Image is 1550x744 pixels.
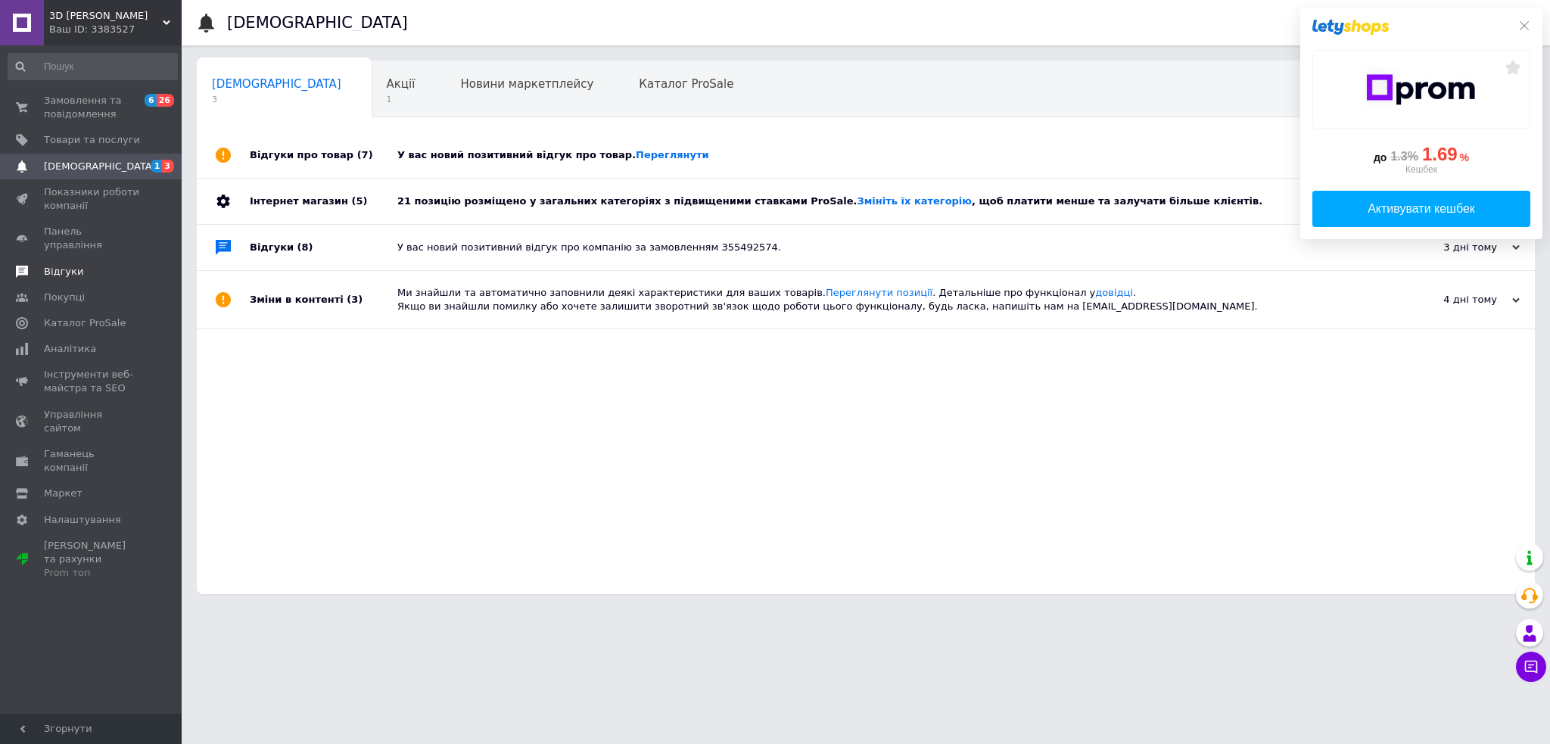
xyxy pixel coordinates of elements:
[387,77,416,91] span: Акції
[250,179,397,224] div: Інтернет магазин
[44,368,140,395] span: Інструменти веб-майстра та SEO
[44,316,126,330] span: Каталог ProSale
[250,132,397,178] div: Відгуки про товар
[250,225,397,270] div: Відгуки
[397,286,1368,313] div: Ми знайшли та автоматично заповнили деякі характеристики для ваших товарів. . Детальніше про функ...
[145,94,157,107] span: 6
[44,342,96,356] span: Аналітика
[44,539,140,581] span: [PERSON_NAME] та рахунки
[44,408,140,435] span: Управління сайтом
[1368,293,1520,307] div: 4 дні тому
[826,287,932,298] a: Переглянути позиції
[162,160,174,173] span: 3
[250,271,397,328] div: Зміни в контенті
[857,195,971,207] a: Змініть їх категорію
[44,160,156,173] span: [DEMOGRAPHIC_DATA]
[44,487,82,500] span: Маркет
[44,133,140,147] span: Товари та послуги
[44,225,140,252] span: Панель управління
[44,94,140,121] span: Замовлення та повідомлення
[351,195,367,207] span: (5)
[44,291,85,304] span: Покупці
[397,241,1368,254] div: У вас новий позитивний відгук про компанію за замовленням 355492574.
[49,23,182,36] div: Ваш ID: 3383527
[639,77,733,91] span: Каталог ProSale
[636,149,709,160] a: Переглянути
[157,94,174,107] span: 26
[44,566,140,580] div: Prom топ
[1368,241,1520,254] div: 3 дні тому
[44,185,140,213] span: Показники роботи компанії
[44,265,83,279] span: Відгуки
[8,53,178,80] input: Пошук
[151,160,163,173] span: 1
[397,195,1368,208] div: 21 позицію розміщено у загальних категоріях з підвищеними ставками ProSale. , щоб платити менше т...
[44,447,140,475] span: Гаманець компанії
[212,94,341,105] span: 3
[387,94,416,105] span: 1
[227,14,408,32] h1: [DEMOGRAPHIC_DATA]
[297,241,313,253] span: (8)
[460,77,593,91] span: Новини маркетплейсу
[397,148,1368,162] div: У вас новий позитивний відгук про товар.
[212,77,341,91] span: [DEMOGRAPHIC_DATA]
[1095,287,1133,298] a: довідці
[44,513,121,527] span: Налаштування
[347,294,363,305] span: (3)
[49,9,163,23] span: 3D MAKSA
[357,149,373,160] span: (7)
[1516,652,1546,682] button: Чат з покупцем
